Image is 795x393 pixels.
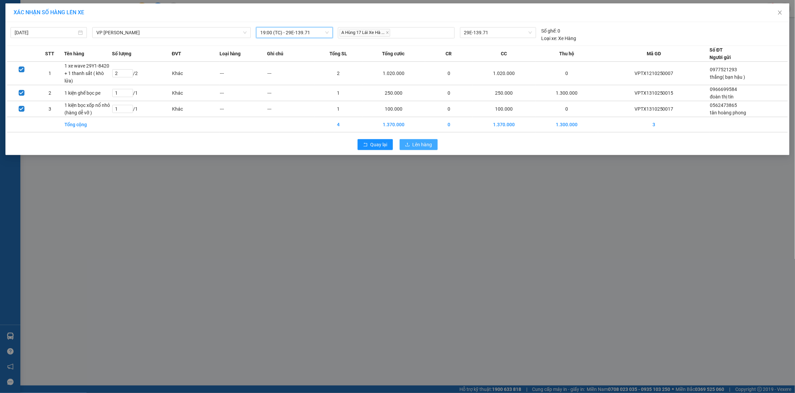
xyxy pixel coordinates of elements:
div: 0 [542,27,561,35]
span: Số ghế: [542,27,557,35]
td: 1 kiện ghế bọc pe [64,85,112,101]
td: VPTX1310250017 [598,101,709,117]
strong: CSKH: [19,23,36,29]
span: 0562473865 [710,102,737,108]
span: Ngày in phiếu: 18:22 ngày [45,14,139,21]
td: VPTX1210250007 [598,62,709,85]
td: 1.300.000 [535,117,598,132]
span: close [386,31,389,34]
td: Khác [172,85,219,101]
td: 100.000 [473,101,535,117]
span: XÁC NHẬN SỐ HÀNG LÊN XE [14,9,84,16]
td: VPTX1310250015 [598,85,709,101]
span: 29E-139.71 [464,27,532,38]
td: 1 [36,62,64,85]
td: 1.370.000 [362,117,425,132]
span: thắng( bạn hậu ) [710,74,745,80]
span: 19:00 (TC) - 29E-139.71 [260,27,328,38]
button: Close [771,3,790,22]
span: [PHONE_NUMBER] [3,23,52,35]
span: A Hùng 17 Lái Xe Hà ... [340,29,390,37]
td: / 2 [112,62,172,85]
span: Ghi chú [267,50,283,57]
div: Số ĐT Người gửi [710,46,731,61]
td: 4 [315,117,362,132]
td: 0 [425,101,473,117]
td: 250.000 [362,85,425,101]
strong: PHIẾU DÁN LÊN HÀNG [48,3,137,12]
span: tân hoàng phong [710,110,746,115]
td: 0 [425,62,473,85]
span: Tổng SL [329,50,347,57]
td: --- [267,85,315,101]
span: CÔNG TY TNHH CHUYỂN PHÁT NHANH BẢO AN [54,23,135,35]
td: Tổng cộng [64,117,112,132]
span: upload [405,142,410,148]
td: 0 [535,62,598,85]
span: Mã đơn: VPTX1310250017 [3,41,103,50]
div: Xe Hàng [542,35,576,42]
td: --- [267,101,315,117]
span: đoàn thị tín [710,94,734,99]
span: VP Thanh Xuân - Kho HN [96,27,247,38]
span: CR [446,50,452,57]
button: rollbackQuay lại [358,139,393,150]
td: 1.300.000 [535,85,598,101]
span: close [777,10,783,15]
td: 0 [425,117,473,132]
td: 2 [315,62,362,85]
td: 100.000 [362,101,425,117]
span: Số lượng [112,50,131,57]
span: Loại xe: [542,35,557,42]
span: Tên hàng [64,50,84,57]
td: 1 [315,85,362,101]
span: Quay lại [371,141,387,148]
td: 1.370.000 [473,117,535,132]
span: STT [45,50,54,57]
td: 0 [535,101,598,117]
span: 0966699584 [710,87,737,92]
td: --- [220,101,267,117]
td: 1 [315,101,362,117]
span: ĐVT [172,50,181,57]
td: 250.000 [473,85,535,101]
span: Lên hàng [413,141,432,148]
td: 0 [425,85,473,101]
span: down [243,31,247,35]
span: 0977521293 [710,67,737,72]
td: --- [220,62,267,85]
td: Khác [172,62,219,85]
td: --- [267,62,315,85]
span: CC [501,50,507,57]
span: Loại hàng [220,50,241,57]
span: Tổng cước [382,50,405,57]
span: Thu hộ [559,50,574,57]
td: / 1 [112,101,172,117]
input: 13/10/2025 [15,29,77,36]
span: Mã GD [647,50,661,57]
td: 1 kiện bọc xốp nổ nhỏ (hàng dễ vỡ ) [64,101,112,117]
span: rollback [363,142,368,148]
td: 2 [36,85,64,101]
td: 1.020.000 [473,62,535,85]
td: Khác [172,101,219,117]
button: uploadLên hàng [400,139,438,150]
td: 3 [598,117,709,132]
td: 1 xe wave 29Y1-8420 + 1 thanh sắt ( khò lửa) [64,62,112,85]
td: 3 [36,101,64,117]
td: / 1 [112,85,172,101]
td: --- [220,85,267,101]
td: 1.020.000 [362,62,425,85]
